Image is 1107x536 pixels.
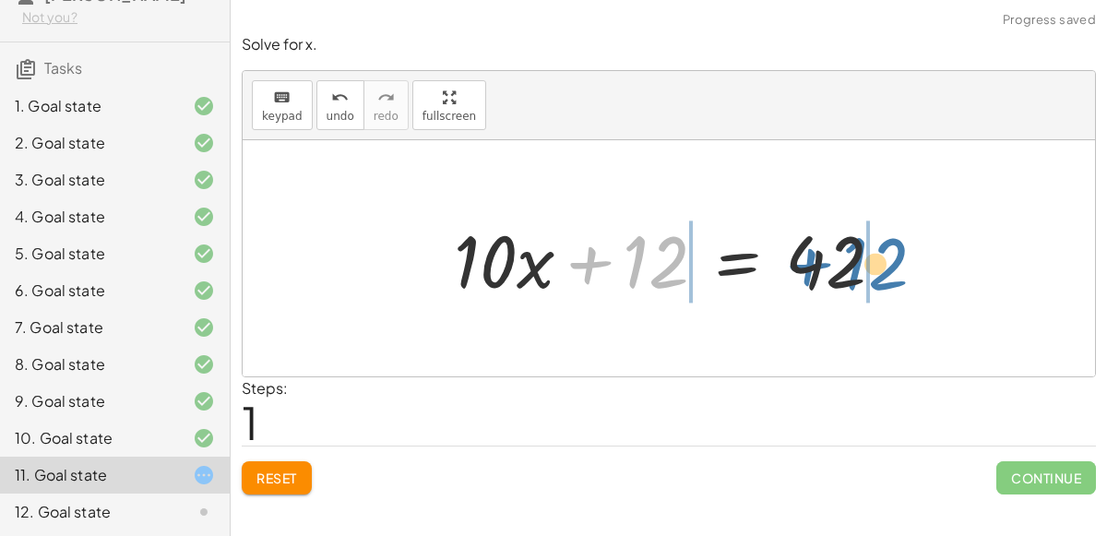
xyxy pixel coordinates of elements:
[412,80,486,130] button: fullscreen
[252,80,313,130] button: keyboardkeypad
[363,80,409,130] button: redoredo
[15,390,163,412] div: 9. Goal state
[15,427,163,449] div: 10. Goal state
[193,132,215,154] i: Task finished and correct.
[15,206,163,228] div: 4. Goal state
[193,243,215,265] i: Task finished and correct.
[374,110,399,123] span: redo
[15,169,163,191] div: 3. Goal state
[331,87,349,109] i: undo
[262,110,303,123] span: keypad
[193,353,215,375] i: Task finished and correct.
[15,316,163,339] div: 7. Goal state
[193,464,215,486] i: Task started.
[1003,11,1096,30] span: Progress saved
[15,280,163,302] div: 6. Goal state
[15,132,163,154] div: 2. Goal state
[15,243,163,265] div: 5. Goal state
[242,378,288,398] label: Steps:
[193,169,215,191] i: Task finished and correct.
[193,427,215,449] i: Task finished and correct.
[193,95,215,117] i: Task finished and correct.
[273,87,291,109] i: keyboard
[377,87,395,109] i: redo
[22,8,215,27] div: Not you?
[327,110,354,123] span: undo
[423,110,476,123] span: fullscreen
[44,58,82,77] span: Tasks
[15,464,163,486] div: 11. Goal state
[193,206,215,228] i: Task finished and correct.
[193,316,215,339] i: Task finished and correct.
[316,80,364,130] button: undoundo
[193,280,215,302] i: Task finished and correct.
[256,470,297,486] span: Reset
[242,461,312,494] button: Reset
[193,390,215,412] i: Task finished and correct.
[242,34,1096,55] p: Solve for x.
[15,353,163,375] div: 8. Goal state
[15,95,163,117] div: 1. Goal state
[193,501,215,523] i: Task not started.
[242,394,258,450] span: 1
[15,501,163,523] div: 12. Goal state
